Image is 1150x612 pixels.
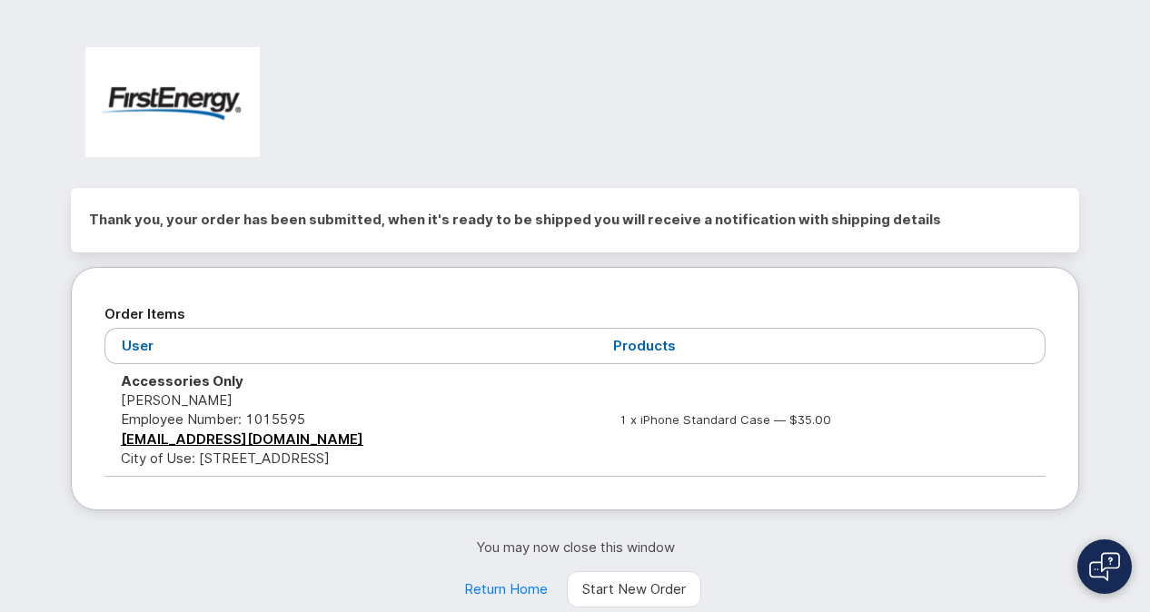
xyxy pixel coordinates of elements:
a: Return Home [449,571,563,607]
td: [PERSON_NAME] City of Use: [STREET_ADDRESS] [104,364,597,477]
a: Start New Order [567,571,701,607]
a: [EMAIL_ADDRESS][DOMAIN_NAME] [121,430,363,448]
small: 1 x iPhone Standard Case — $35.00 [620,412,831,427]
h2: Order Items [104,301,1046,328]
th: Products [597,328,1046,363]
img: FirstEnergy Corp [85,47,260,157]
p: You may now close this window [71,538,1079,557]
th: User [104,328,597,363]
span: Employee Number: 1015595 [121,410,305,428]
img: Open chat [1089,552,1120,581]
strong: Accessories Only [121,372,243,390]
h2: Thank you, your order has been submitted, when it's ready to be shipped you will receive a notifi... [89,206,1061,233]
